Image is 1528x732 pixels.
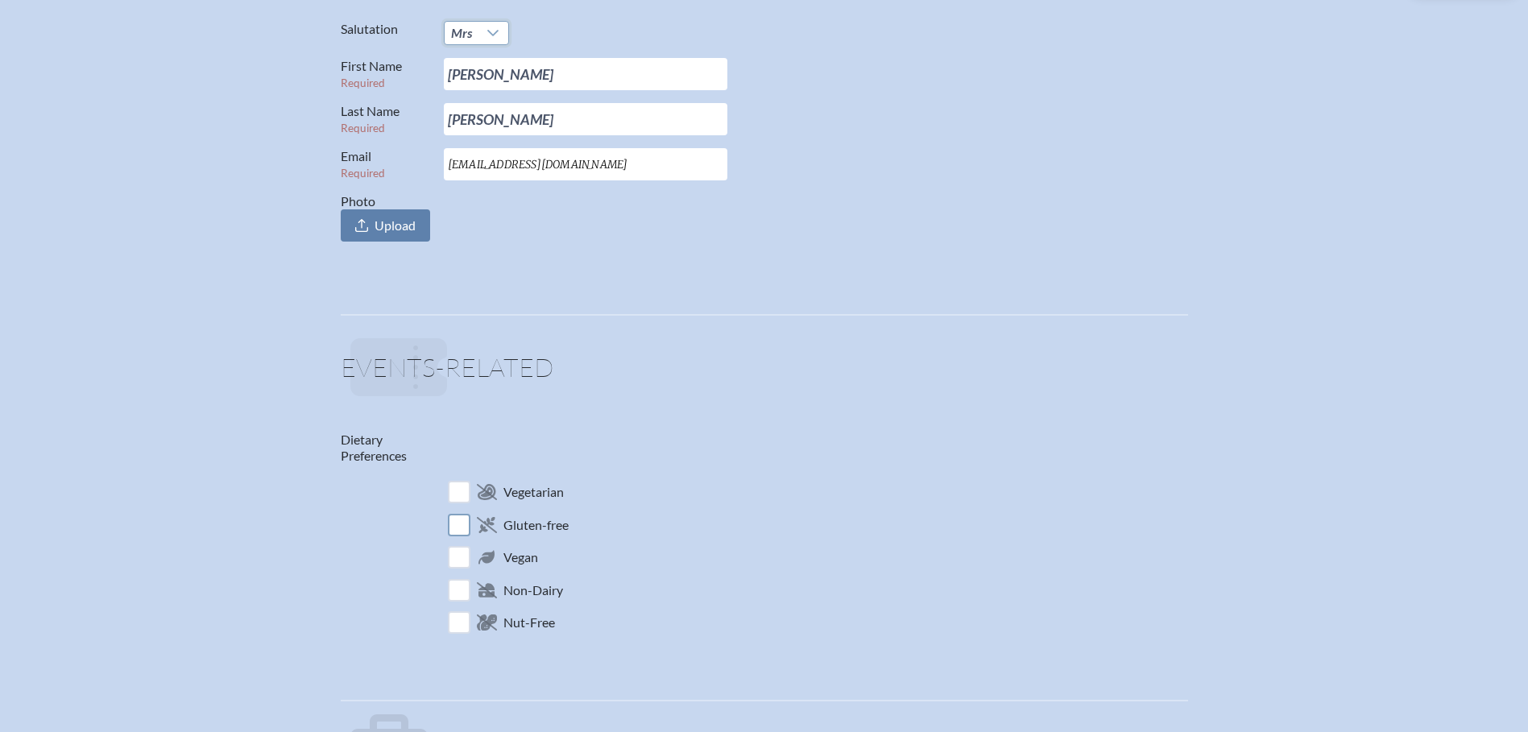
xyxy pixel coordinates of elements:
span: Mrs [451,25,472,40]
label: First Name [341,58,431,90]
span: Gluten-free [503,517,569,533]
label: Salutation [341,21,431,37]
label: Dietary Preferences [341,432,407,464]
label: Last Name [341,103,431,135]
label: Photo [341,193,431,242]
label: Email [341,148,431,180]
span: Required [341,167,385,180]
span: Vegan [503,549,538,565]
span: Required [341,122,385,134]
span: Non-Dairy [503,582,563,598]
span: Upload [375,217,416,234]
span: Vegetarian [503,484,564,500]
h1: Events-related [341,354,1188,393]
span: Nut-Free [503,614,555,631]
span: Required [341,77,385,89]
span: Mrs. [445,22,478,44]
